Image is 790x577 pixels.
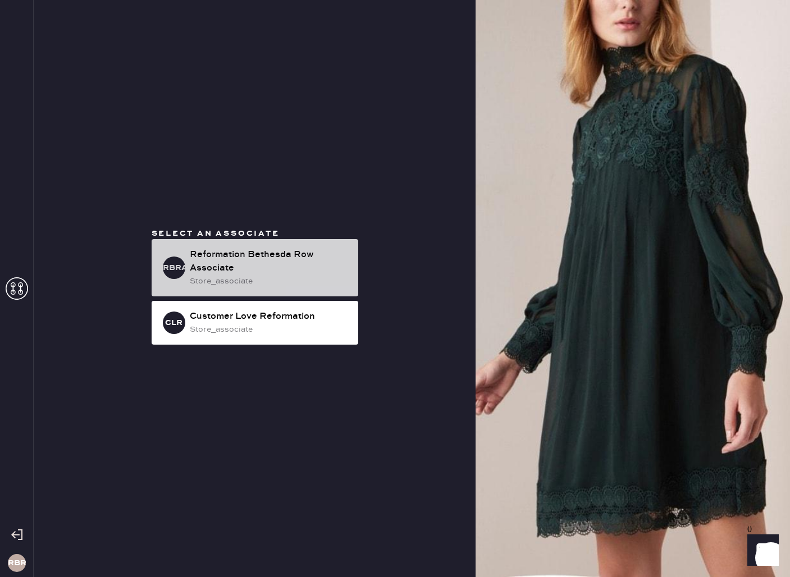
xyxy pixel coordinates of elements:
[152,228,280,239] span: Select an associate
[163,264,185,272] h3: RBRA
[190,248,349,275] div: Reformation Bethesda Row Associate
[190,275,349,287] div: store_associate
[165,319,182,327] h3: CLR
[190,323,349,336] div: store_associate
[190,310,349,323] div: Customer Love Reformation
[737,526,785,575] iframe: Front Chat
[8,559,26,567] h3: RBR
